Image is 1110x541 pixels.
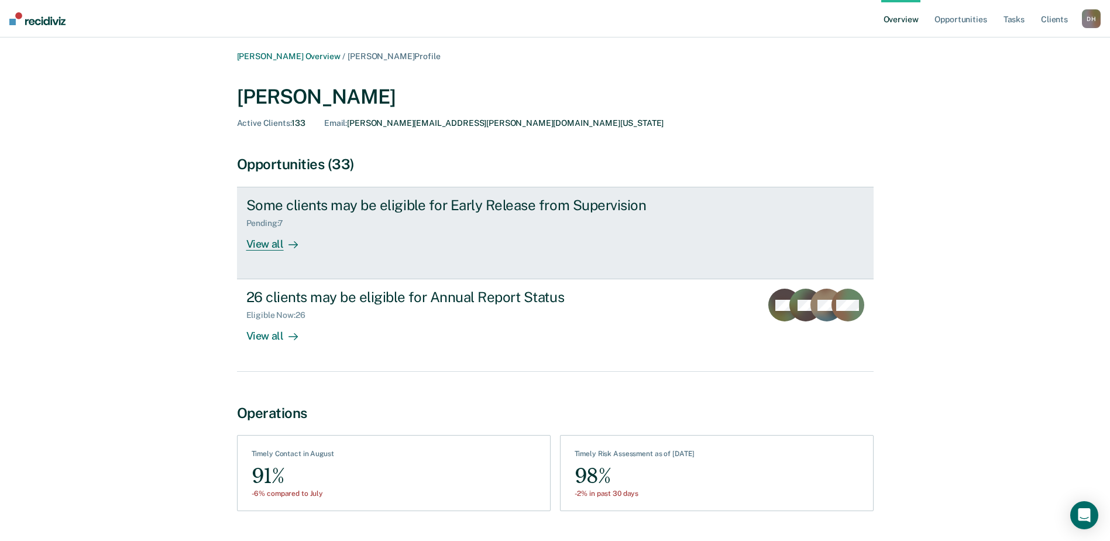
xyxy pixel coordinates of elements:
[246,289,657,306] div: 26 clients may be eligible for Annual Report Status
[575,450,695,463] div: Timely Risk Assessment as of [DATE]
[575,489,695,498] div: -2% in past 30 days
[237,156,874,173] div: Opportunities (33)
[1070,501,1098,529] div: Open Intercom Messenger
[237,85,874,109] div: [PERSON_NAME]
[252,463,334,489] div: 91%
[246,228,312,251] div: View all
[246,310,315,320] div: Eligible Now : 26
[348,52,440,61] span: [PERSON_NAME] Profile
[324,118,347,128] span: Email :
[575,463,695,489] div: 98%
[237,405,874,422] div: Operations
[237,187,874,279] a: Some clients may be eligible for Early Release from SupervisionPending:7View all
[237,279,874,371] a: 26 clients may be eligible for Annual Report StatusEligible Now:26View all
[252,489,334,498] div: -6% compared to July
[340,52,348,61] span: /
[246,320,312,343] div: View all
[237,118,306,128] div: 133
[246,218,293,228] div: Pending : 7
[1082,9,1101,28] button: DH
[237,52,341,61] a: [PERSON_NAME] Overview
[324,118,664,128] div: [PERSON_NAME][EMAIL_ADDRESS][PERSON_NAME][DOMAIN_NAME][US_STATE]
[9,12,66,25] img: Recidiviz
[252,450,334,463] div: Timely Contact in August
[237,118,292,128] span: Active Clients :
[246,197,657,214] div: Some clients may be eligible for Early Release from Supervision
[1082,9,1101,28] div: D H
